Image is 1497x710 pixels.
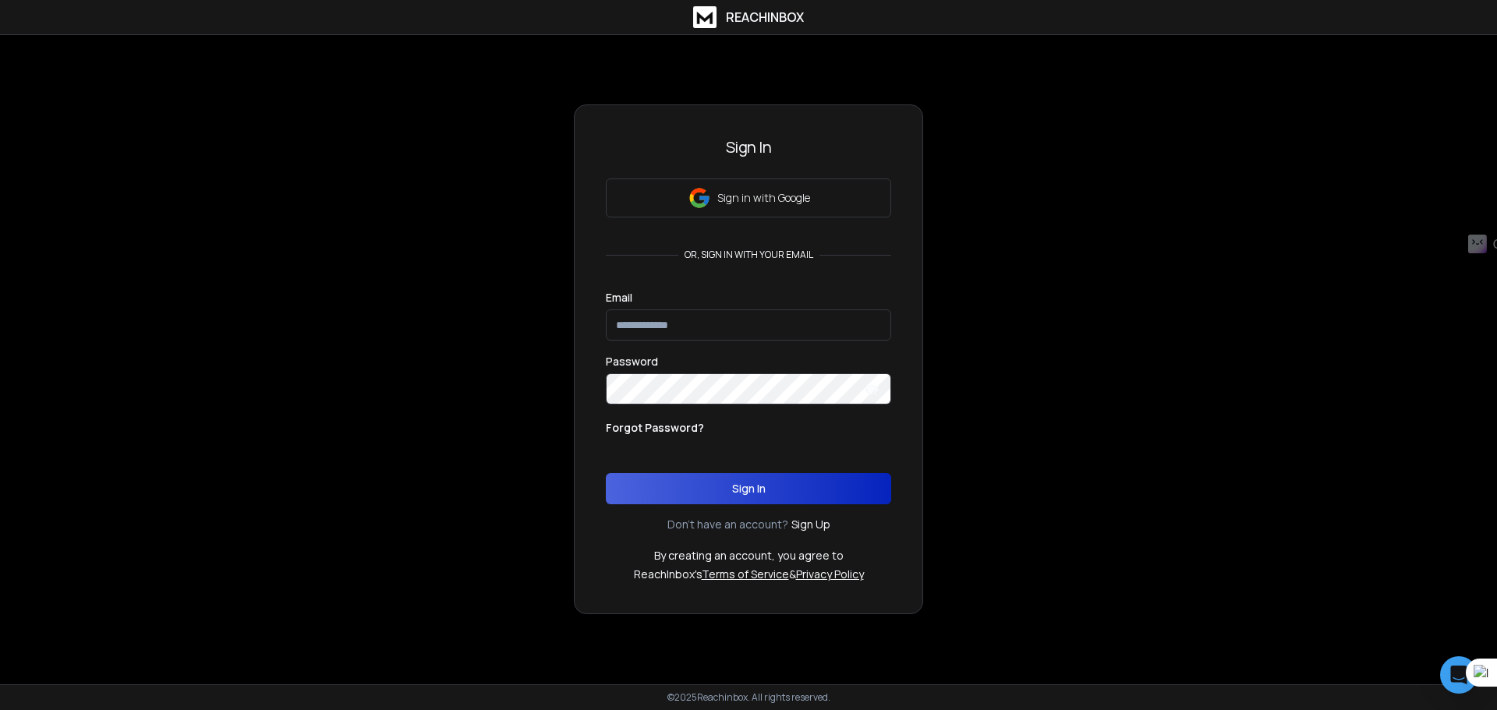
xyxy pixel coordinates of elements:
[667,691,830,704] p: © 2025 Reachinbox. All rights reserved.
[634,567,864,582] p: ReachInbox's &
[726,8,804,26] h1: ReachInbox
[678,249,819,261] p: or, sign in with your email
[796,567,864,581] a: Privacy Policy
[654,548,844,563] p: By creating an account, you agree to
[606,356,658,367] label: Password
[606,473,891,504] button: Sign In
[606,292,632,303] label: Email
[702,567,789,581] a: Terms of Service
[693,6,717,28] img: logo
[717,190,810,206] p: Sign in with Google
[606,420,704,436] p: Forgot Password?
[791,517,830,532] a: Sign Up
[606,178,891,217] button: Sign in with Google
[1440,656,1478,694] div: Open Intercom Messenger
[693,6,804,28] a: ReachInbox
[667,517,788,532] p: Don't have an account?
[606,136,891,158] h3: Sign In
